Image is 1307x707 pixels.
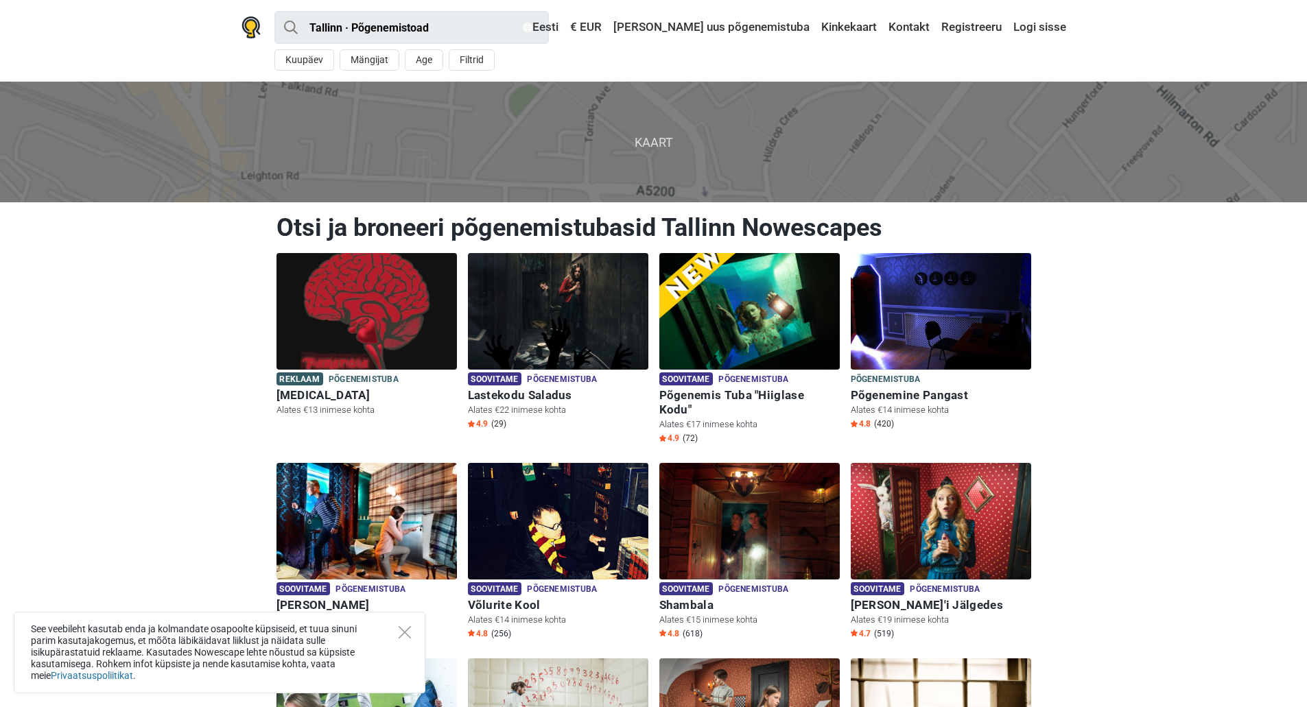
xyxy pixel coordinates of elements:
[468,404,648,416] p: Alates €22 inimese kohta
[405,49,443,71] button: Age
[567,15,605,40] a: € EUR
[851,404,1031,416] p: Alates €14 inimese kohta
[242,16,261,38] img: Nowescape logo
[851,253,1031,370] img: Põgenemine Pangast
[818,15,880,40] a: Kinkekaart
[51,670,133,681] a: Privaatsuspoliitikat
[468,598,648,612] h6: Võlurite Kool
[910,582,980,597] span: Põgenemistuba
[659,253,840,446] a: Põgenemis Tuba "Hiiglase Kodu" Soovitame Põgenemistuba Põgenemis Tuba "Hiiglase Kodu" Alates €17 ...
[659,463,840,579] img: Shambala
[659,463,840,642] a: Shambala Soovitame Põgenemistuba Shambala Alates €15 inimese kohta Star4.8 (618)
[329,372,399,387] span: Põgenemistuba
[851,463,1031,579] img: Alice'i Jälgedes
[276,372,323,385] span: Reklaam
[851,628,871,639] span: 4.7
[491,628,511,639] span: (256)
[519,15,562,40] a: Eesti
[659,582,714,595] span: Soovitame
[276,388,457,403] h6: [MEDICAL_DATA]
[468,420,475,427] img: Star
[718,582,788,597] span: Põgenemistuba
[874,418,894,429] span: (420)
[274,11,549,44] input: proovi “Tallinn”
[659,388,840,417] h6: Põgenemis Tuba "Hiiglase Kodu"
[527,582,597,597] span: Põgenemistuba
[449,49,495,71] button: Filtrid
[659,435,666,442] img: Star
[851,582,905,595] span: Soovitame
[399,626,411,638] button: Close
[276,213,1031,243] h1: Otsi ja broneeri põgenemistubasid Tallinn Nowescapes
[659,418,840,431] p: Alates €17 inimese kohta
[851,630,858,636] img: Star
[491,418,506,429] span: (29)
[274,49,334,71] button: Kuupäev
[276,404,457,416] p: Alates €13 inimese kohta
[851,418,871,429] span: 4.8
[468,463,648,642] a: Võlurite Kool Soovitame Põgenemistuba Võlurite Kool Alates €14 inimese kohta Star4.8 (256)
[610,15,813,40] a: [PERSON_NAME] uus põgenemistuba
[659,598,840,612] h6: Shambala
[659,630,666,636] img: Star
[683,628,703,639] span: (618)
[276,598,457,612] h6: [PERSON_NAME]
[851,388,1031,403] h6: Põgenemine Pangast
[659,614,840,626] p: Alates €15 inimese kohta
[938,15,1005,40] a: Registreeru
[523,23,532,32] img: Eesti
[14,612,425,693] div: See veebileht kasutab enda ja kolmandate osapoolte küpsiseid, et tuua sinuni parim kasutajakogemu...
[468,388,648,403] h6: Lastekodu Saladus
[468,253,648,432] a: Lastekodu Saladus Soovitame Põgenemistuba Lastekodu Saladus Alates €22 inimese kohta Star4.9 (29)
[468,372,522,385] span: Soovitame
[851,253,1031,432] a: Põgenemine Pangast Põgenemistuba Põgenemine Pangast Alates €14 inimese kohta Star4.8 (420)
[874,628,894,639] span: (519)
[468,253,648,370] img: Lastekodu Saladus
[659,253,840,370] img: Põgenemis Tuba "Hiiglase Kodu"
[276,463,457,579] img: Sherlock Holmes
[276,463,457,642] a: Sherlock Holmes Soovitame Põgenemistuba [PERSON_NAME] Alates €8 inimese kohta Star4.8 (83)
[659,372,714,385] span: Soovitame
[468,614,648,626] p: Alates €14 inimese kohta
[468,582,522,595] span: Soovitame
[659,433,679,444] span: 4.9
[659,628,679,639] span: 4.8
[851,463,1031,642] a: Alice'i Jälgedes Soovitame Põgenemistuba [PERSON_NAME]'i Jälgedes Alates €19 inimese kohta Star4....
[276,253,457,419] a: Paranoia Reklaam Põgenemistuba [MEDICAL_DATA] Alates €13 inimese kohta
[718,372,788,387] span: Põgenemistuba
[468,418,488,429] span: 4.9
[1010,15,1066,40] a: Logi sisse
[340,49,399,71] button: Mängijat
[276,582,331,595] span: Soovitame
[683,433,698,444] span: (72)
[468,630,475,636] img: Star
[851,372,921,387] span: Põgenemistuba
[276,253,457,370] img: Paranoia
[468,463,648,579] img: Võlurite Kool
[527,372,597,387] span: Põgenemistuba
[885,15,933,40] a: Kontakt
[851,598,1031,612] h6: [PERSON_NAME]'i Jälgedes
[335,582,405,597] span: Põgenemistuba
[468,628,488,639] span: 4.8
[851,420,858,427] img: Star
[851,614,1031,626] p: Alates €19 inimese kohta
